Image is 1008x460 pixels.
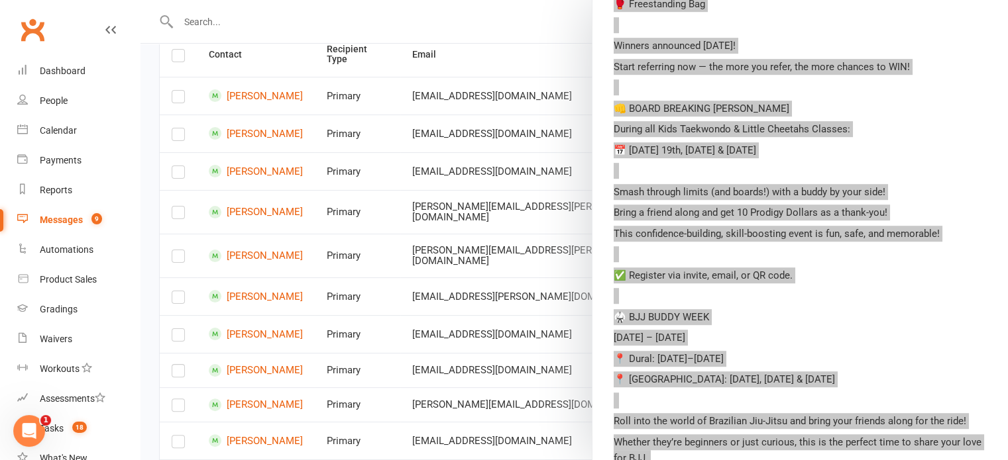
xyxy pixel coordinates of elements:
p: Smash through limits (and boards!) with a buddy by your side! [614,184,987,200]
a: Automations [17,235,140,265]
a: Payments [17,146,140,175]
span: 18 [72,422,87,433]
p: 📍 [GEOGRAPHIC_DATA]: [DATE], [DATE] & [DATE] [614,371,987,387]
div: Payments [40,155,82,165]
div: Messages [40,214,83,225]
iframe: Intercom live chat [13,415,45,447]
p: 🥋 BJJ BUDDY WEEK [614,309,987,325]
a: Reports [17,175,140,205]
p: Winners announced [DATE]! [614,38,987,54]
a: Product Sales [17,265,140,295]
div: Gradings [40,304,78,314]
p: 👊 BOARD BREAKING [PERSON_NAME] [614,101,987,116]
div: Dashboard [40,66,85,76]
div: Workouts [40,363,80,374]
a: Calendar [17,116,140,146]
div: Assessments [40,393,105,404]
a: Clubworx [16,13,49,46]
a: Messages 9 [17,205,140,235]
div: Calendar [40,125,77,136]
div: Product Sales [40,274,97,285]
div: Reports [40,185,72,195]
a: Workouts [17,354,140,384]
span: 1 [40,415,51,426]
p: Start referring now — the more you refer, the more chances to WIN! [614,59,987,75]
p: During all Kids Taekwondo & Little Cheetahs Classes: [614,121,987,137]
div: Automations [40,244,93,255]
div: People [40,95,68,106]
a: Waivers [17,324,140,354]
a: Dashboard [17,56,140,86]
a: People [17,86,140,116]
p: [DATE] – [DATE] [614,330,987,345]
a: Gradings [17,295,140,324]
p: Bring a friend along and get 10 Prodigy Dollars as a thank-you! [614,205,987,220]
p: 📅 [DATE] 19th, [DATE] & [DATE] [614,142,987,158]
p: ✅ Register via invite, email, or QR code. [614,267,987,283]
p: This confidence-building, skill-boosting event is fun, safe, and memorable! [614,226,987,242]
p: Roll into the world of Brazilian Jiu-Jitsu and bring your friends along for the ride! [614,413,987,429]
div: Tasks [40,423,64,434]
p: 📍 Dural: [DATE]–[DATE] [614,351,987,367]
a: Assessments [17,384,140,414]
span: 9 [91,213,102,224]
div: Waivers [40,334,72,344]
a: Tasks 18 [17,414,140,443]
